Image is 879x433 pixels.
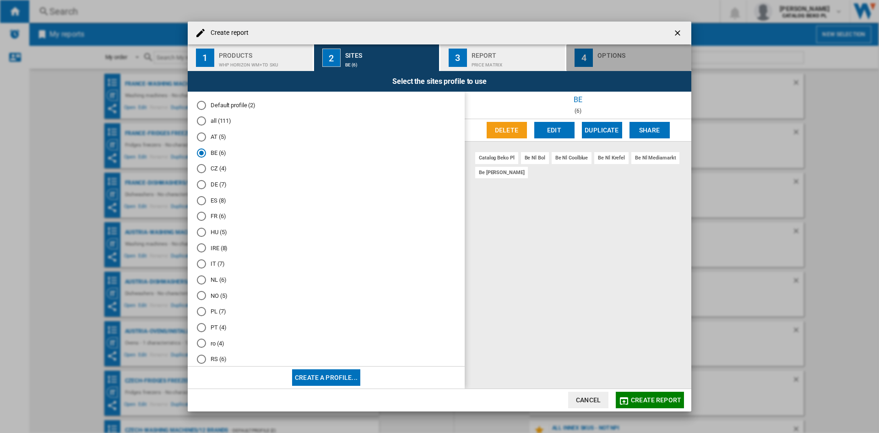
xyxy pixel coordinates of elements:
md-radio-button: PL (7) [197,307,456,316]
md-radio-button: AT (5) [197,133,456,142]
md-radio-button: ro (4) [197,339,456,348]
div: be nl mediamarkt [631,152,679,164]
md-radio-button: Default profile (2) [197,101,456,110]
div: be nl coolblue [552,152,592,164]
md-radio-button: FR (6) [197,212,456,221]
div: catalog beko pl [475,152,518,164]
div: 1 [196,49,214,67]
md-radio-button: ES (8) [197,196,456,205]
md-radio-button: IT (7) [197,260,456,269]
md-radio-button: all (111) [197,117,456,126]
div: 2 [322,49,341,67]
div: (6) [465,108,691,114]
h4: Create report [206,28,249,38]
md-radio-button: DE (7) [197,181,456,189]
button: Share [629,122,670,138]
md-radio-button: BE (6) [197,148,456,157]
div: 4 [575,49,593,67]
div: BE (6) [345,58,435,67]
button: Create report [616,392,684,408]
div: 3 [449,49,467,67]
div: Products [219,48,309,58]
button: Cancel [568,392,608,408]
div: be nl krefel [594,152,629,164]
md-radio-button: PT (4) [197,323,456,332]
div: Select the sites profile to use [188,71,691,92]
md-radio-button: CZ (4) [197,164,456,173]
button: Delete [487,122,527,138]
div: Report [472,48,562,58]
ng-md-icon: getI18NText('BUTTONS.CLOSE_DIALOG') [673,28,684,39]
md-radio-button: NL (6) [197,275,456,284]
div: be nl bol [521,152,549,164]
button: Edit [534,122,575,138]
button: getI18NText('BUTTONS.CLOSE_DIALOG') [669,24,688,42]
md-radio-button: IRE (8) [197,244,456,252]
md-radio-button: HU (5) [197,228,456,237]
button: 3 Report Price Matrix [440,44,566,71]
div: WHP Horizon WM+TD SKU [219,58,309,67]
button: Duplicate [582,122,622,138]
div: Options [597,48,688,58]
div: Sites [345,48,435,58]
span: Create report [631,396,681,404]
div: be [PERSON_NAME] [475,167,528,178]
md-radio-button: NO (5) [197,291,456,300]
div: BE [465,92,691,108]
md-radio-button: RS (6) [197,355,456,364]
button: Create a profile... [292,369,360,386]
button: 2 Sites BE (6) [314,44,440,71]
div: Price Matrix [472,58,562,67]
button: 4 Options [566,44,691,71]
button: 1 Products WHP Horizon WM+TD SKU [188,44,314,71]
